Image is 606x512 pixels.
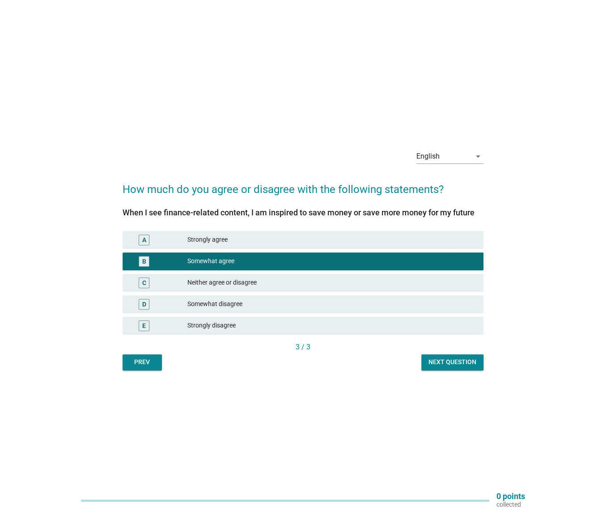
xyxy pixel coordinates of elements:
div: Neither agree or disagree [187,277,476,288]
div: English [416,152,440,160]
div: C [142,278,146,287]
div: Strongly agree [187,235,476,245]
div: E [142,321,146,330]
div: Next question [428,357,476,367]
div: When I see finance-related content, I am inspired to save money or save more money for my future [123,206,483,218]
h2: How much do you agree or disagree with the following statements? [123,172,483,197]
p: 0 points [496,492,525,500]
div: Strongly disagree [187,320,476,331]
button: Prev [123,354,162,370]
div: D [142,299,146,309]
div: B [142,256,146,266]
p: collected [496,500,525,508]
div: 3 / 3 [123,342,483,353]
div: Somewhat disagree [187,299,476,310]
button: Next question [421,354,483,370]
div: A [142,235,146,244]
div: Somewhat agree [187,256,476,267]
i: arrow_drop_down [473,151,483,162]
div: Prev [130,357,155,367]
